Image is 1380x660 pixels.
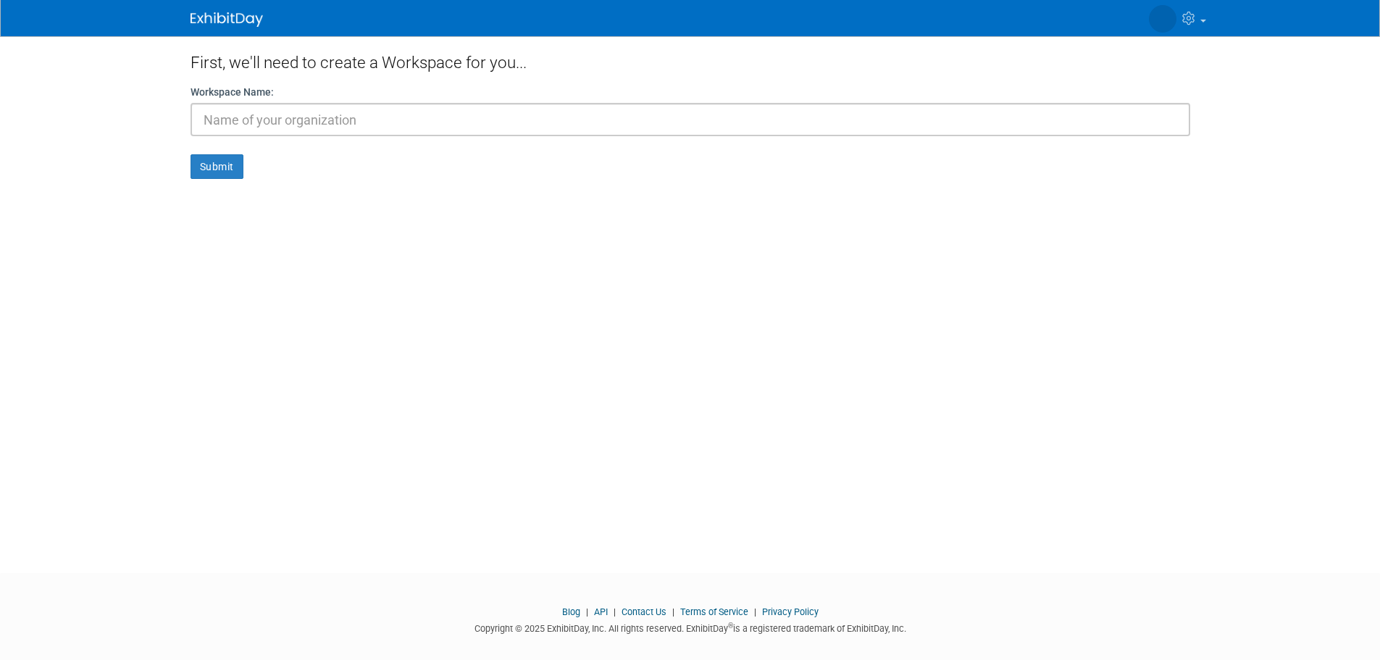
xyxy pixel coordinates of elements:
span: | [610,606,619,617]
a: API [594,606,608,617]
sup: ® [728,622,733,630]
input: Name of your organization [191,103,1190,136]
span: | [750,606,760,617]
button: Submit [191,154,243,179]
img: ExhibitDay [191,12,263,27]
a: Privacy Policy [762,606,819,617]
div: First, we'll need to create a Workspace for you... [191,36,1190,85]
span: | [582,606,592,617]
a: Terms of Service [680,606,748,617]
a: Blog [562,606,580,617]
span: | [669,606,678,617]
img: Noah The Boa [1149,5,1176,33]
label: Workspace Name: [191,85,274,99]
a: Contact Us [622,606,666,617]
